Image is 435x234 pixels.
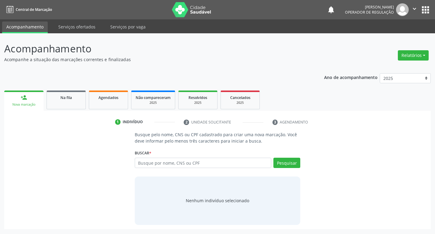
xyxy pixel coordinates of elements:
[135,158,272,168] input: Busque por nome, CNS ou CPF
[135,131,301,144] p: Busque pelo nome, CNS ou CPF cadastrado para criar uma nova marcação. Você deve informar pelo men...
[98,95,118,100] span: Agendados
[4,5,52,15] a: Central de Marcação
[54,21,100,32] a: Serviços ofertados
[411,5,418,12] i: 
[230,95,250,100] span: Cancelados
[409,3,420,16] button: 
[123,119,143,125] div: Indivíduo
[8,102,39,107] div: Nova marcação
[345,5,394,10] div: [PERSON_NAME]
[396,3,409,16] img: img
[225,101,255,105] div: 2025
[106,21,150,32] a: Serviços por vaga
[115,119,121,125] div: 1
[4,56,303,63] p: Acompanhe a situação das marcações correntes e finalizadas
[136,95,171,100] span: Não compareceram
[420,5,431,15] button: apps
[273,158,300,168] button: Pesquisar
[60,95,72,100] span: Na fila
[4,41,303,56] p: Acompanhamento
[2,21,48,33] a: Acompanhamento
[327,5,335,14] button: notifications
[398,50,429,61] button: Relatórios
[135,148,151,158] label: Buscar
[183,101,213,105] div: 2025
[186,197,249,204] div: Nenhum indivíduo selecionado
[324,73,378,81] p: Ano de acompanhamento
[16,7,52,12] span: Central de Marcação
[345,10,394,15] span: Operador de regulação
[136,101,171,105] div: 2025
[188,95,207,100] span: Resolvidos
[21,94,27,101] div: person_add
